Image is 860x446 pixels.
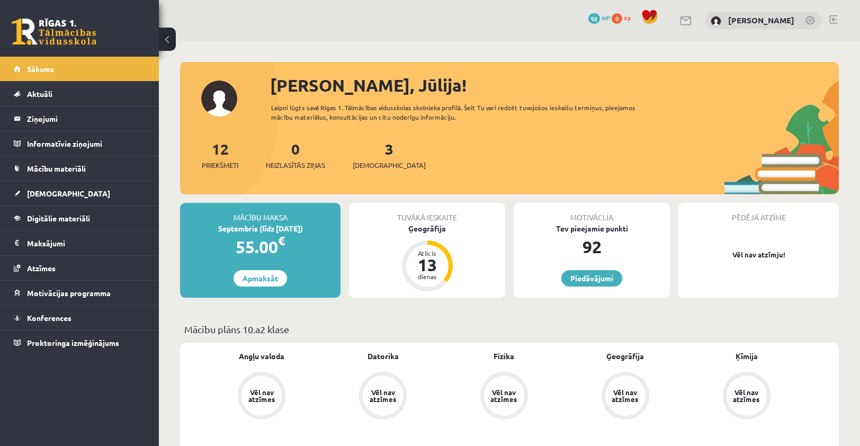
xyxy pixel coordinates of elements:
a: Ķīmija [736,351,758,362]
span: € [278,233,285,248]
div: Septembris (līdz [DATE]) [180,223,341,234]
div: Mācību maksa [180,203,341,223]
a: Ģeogrāfija [606,351,644,362]
a: Vēl nav atzīmes [322,372,444,422]
div: Vēl nav atzīmes [489,389,519,403]
a: Motivācijas programma [14,281,146,305]
a: Atzīmes [14,256,146,280]
span: Motivācijas programma [27,288,111,298]
div: 55.00 [180,234,341,260]
p: Mācību plāns 10.a2 klase [184,322,835,336]
legend: Maksājumi [27,231,146,255]
a: 0Neizlasītās ziņas [266,139,325,171]
div: Vēl nav atzīmes [247,389,276,403]
a: Sākums [14,57,146,81]
a: Apmaksāt [234,270,287,287]
div: Vēl nav atzīmes [732,389,762,403]
a: Piedāvājumi [561,270,622,287]
div: 13 [411,256,443,273]
a: Aktuāli [14,82,146,106]
span: mP [602,13,610,22]
a: Mācību materiāli [14,156,146,181]
a: Vēl nav atzīmes [686,372,807,422]
a: Digitālie materiāli [14,206,146,230]
a: [PERSON_NAME] [728,15,794,25]
span: xp [624,13,631,22]
a: Fizika [494,351,514,362]
a: Datorika [368,351,399,362]
span: Digitālie materiāli [27,213,90,223]
div: Vēl nav atzīmes [611,389,640,403]
div: Ģeogrāfija [349,223,505,234]
span: Konferences [27,313,71,323]
a: [DEMOGRAPHIC_DATA] [14,181,146,206]
span: Proktoringa izmēģinājums [27,338,119,347]
span: Mācību materiāli [27,164,86,173]
span: 0 [612,13,622,24]
legend: Informatīvie ziņojumi [27,131,146,156]
div: Pēdējā atzīme [678,203,839,223]
div: Vēl nav atzīmes [368,389,398,403]
p: Vēl nav atzīmju! [684,249,834,260]
div: Tev pieejamie punkti [514,223,670,234]
a: Ziņojumi [14,106,146,131]
span: [DEMOGRAPHIC_DATA] [27,189,110,198]
a: Vēl nav atzīmes [201,372,322,422]
a: Rīgas 1. Tālmācības vidusskola [12,19,96,45]
a: 12Priekšmeti [202,139,238,171]
a: 3[DEMOGRAPHIC_DATA] [353,139,426,171]
a: Proktoringa izmēģinājums [14,331,146,355]
a: Informatīvie ziņojumi [14,131,146,156]
span: Neizlasītās ziņas [266,160,325,171]
div: Atlicis [411,250,443,256]
a: 0 xp [612,13,636,22]
div: Motivācija [514,203,670,223]
div: 92 [514,234,670,260]
div: [PERSON_NAME], Jūlija! [270,73,839,98]
a: 92 mP [588,13,610,22]
legend: Ziņojumi [27,106,146,131]
span: [DEMOGRAPHIC_DATA] [353,160,426,171]
a: Angļu valoda [239,351,284,362]
div: Laipni lūgts savā Rīgas 1. Tālmācības vidusskolas skolnieka profilā. Šeit Tu vari redzēt tuvojošo... [271,103,666,122]
a: Ģeogrāfija Atlicis 13 dienas [349,223,505,293]
img: Jūlija Volkova [711,16,721,26]
span: Aktuāli [27,89,52,99]
a: Konferences [14,306,146,330]
span: Sākums [27,64,54,74]
a: Maksājumi [14,231,146,255]
a: Vēl nav atzīmes [565,372,686,422]
div: Tuvākā ieskaite [349,203,505,223]
span: Atzīmes [27,263,56,273]
span: Priekšmeti [202,160,238,171]
div: dienas [411,273,443,280]
a: Vēl nav atzīmes [444,372,565,422]
span: 92 [588,13,600,24]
